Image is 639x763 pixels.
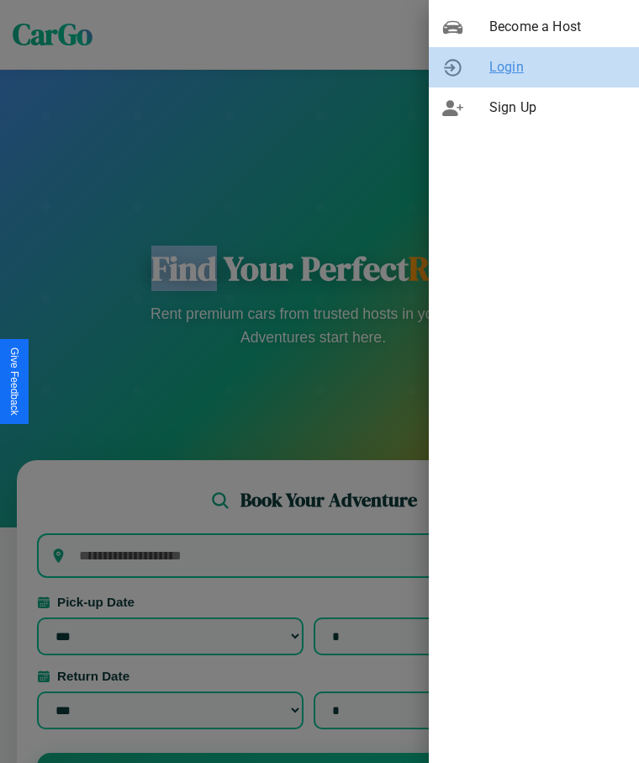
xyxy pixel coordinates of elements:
div: Sign Up [429,87,639,128]
span: Sign Up [489,98,626,118]
span: Become a Host [489,17,626,37]
div: Become a Host [429,7,639,47]
span: Login [489,57,626,77]
div: Give Feedback [8,347,20,416]
div: Login [429,47,639,87]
